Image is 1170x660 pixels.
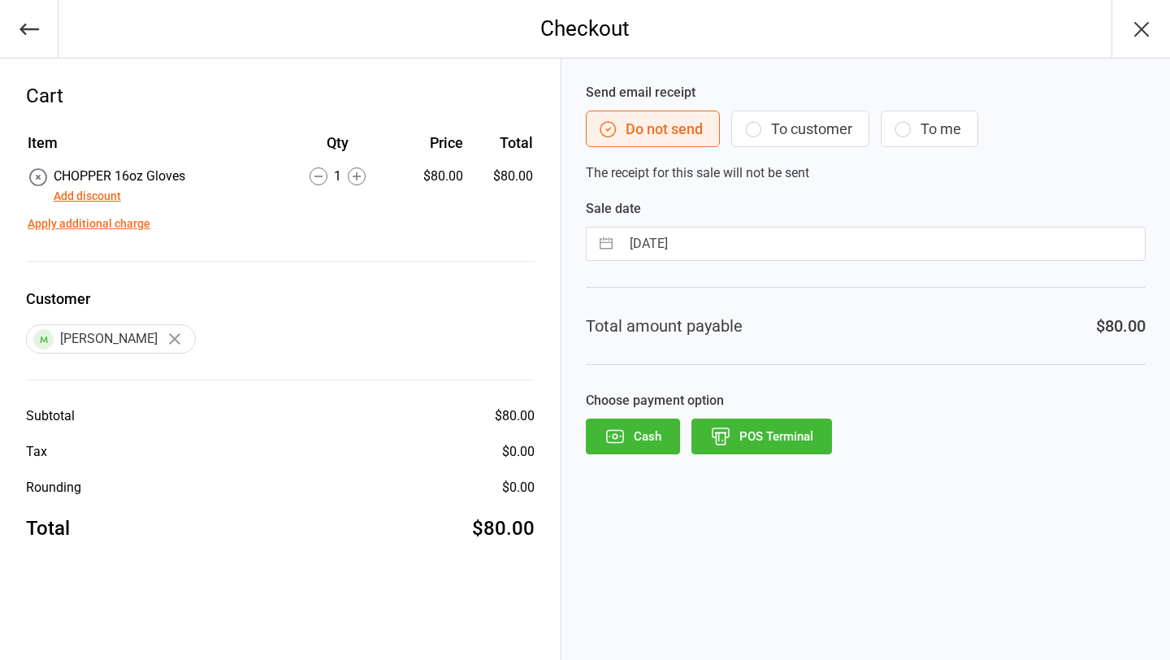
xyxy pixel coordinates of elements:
[26,406,75,426] div: Subtotal
[1096,314,1146,338] div: $80.00
[28,215,150,232] button: Apply additional charge
[470,167,533,206] td: $80.00
[26,324,196,354] div: [PERSON_NAME]
[397,132,463,154] div: Price
[54,168,185,184] span: CHOPPER 16oz Gloves
[586,83,1146,183] div: The receipt for this sale will not be sent
[279,167,396,186] div: 1
[279,132,396,165] th: Qty
[586,314,743,338] div: Total amount payable
[26,288,535,310] label: Customer
[691,419,832,454] button: POS Terminal
[470,132,533,165] th: Total
[881,111,978,147] button: To me
[397,167,463,186] div: $80.00
[495,406,535,426] div: $80.00
[26,81,535,111] div: Cart
[586,391,1146,410] label: Choose payment option
[586,111,720,147] button: Do not send
[586,83,1146,102] label: Send email receipt
[28,132,278,165] th: Item
[26,514,70,543] div: Total
[731,111,869,147] button: To customer
[502,478,535,497] div: $0.00
[502,442,535,462] div: $0.00
[586,419,680,454] button: Cash
[54,188,121,205] button: Add discount
[586,199,1146,219] label: Sale date
[26,478,81,497] div: Rounding
[472,514,535,543] div: $80.00
[26,442,47,462] div: Tax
